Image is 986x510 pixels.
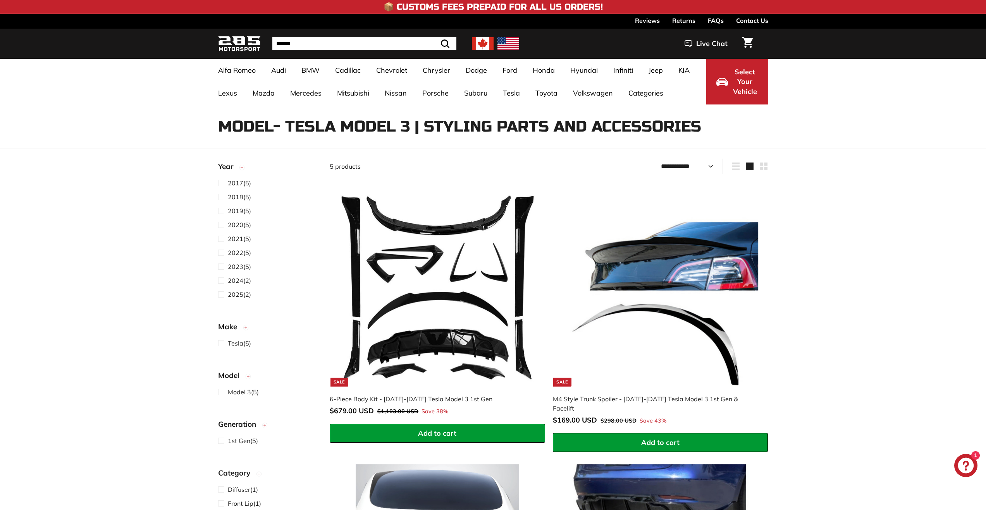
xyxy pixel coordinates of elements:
span: Make [218,321,243,332]
span: (5) [228,220,251,229]
span: Generation [218,419,262,430]
span: 2020 [228,221,243,229]
button: Make [218,319,317,338]
a: Ford [495,59,525,82]
span: 2018 [228,193,243,201]
a: Tesla [495,82,528,104]
span: Add to cart [641,438,680,447]
button: Live Chat [675,34,738,53]
button: Add to cart [330,424,545,443]
span: (2) [228,276,251,285]
a: Hyundai [563,59,606,82]
a: Chevrolet [368,59,415,82]
a: Audi [263,59,294,82]
span: Category [218,467,256,479]
input: Search [272,37,456,50]
a: Sale 6-Piece Body Kit - [DATE]-[DATE] Tesla Model 3 1st Gen Save 38% [330,180,545,424]
span: (2) [228,290,251,299]
a: Chrysler [415,59,458,82]
span: Diffuser [228,486,250,493]
a: Cart [738,31,757,57]
a: Lexus [210,82,245,104]
span: (5) [228,248,251,257]
a: Mazda [245,82,282,104]
button: Add to cart [553,433,768,452]
span: 2023 [228,263,243,270]
a: Mercedes [282,82,329,104]
a: KIA [671,59,697,82]
a: Nissan [377,82,415,104]
button: Select Your Vehicle [706,59,768,104]
span: (5) [228,387,259,397]
span: Save 43% [640,417,666,425]
span: Save 38% [422,407,448,416]
span: (5) [228,339,251,348]
a: Porsche [415,82,456,104]
div: 5 products [330,162,549,171]
span: (5) [228,262,251,271]
span: 2017 [228,179,243,187]
a: Alfa Romeo [210,59,263,82]
span: 2024 [228,277,243,284]
span: Model 3 [228,388,251,396]
span: $298.00 USD [601,417,637,424]
a: Contact Us [736,14,768,27]
span: (5) [228,436,258,445]
span: Year [218,161,239,172]
div: Sale [553,378,571,387]
button: Generation [218,416,317,436]
a: FAQs [708,14,724,27]
h4: 📦 Customs Fees Prepaid for All US Orders! [384,2,603,12]
a: Sale tesla model 3 spoiler M4 Style Trunk Spoiler - [DATE]-[DATE] Tesla Model 3 1st Gen & Facelif... [553,180,768,433]
a: Honda [525,59,563,82]
a: Volkswagen [565,82,621,104]
a: Dodge [458,59,495,82]
h1: Model- Tesla Model 3 | Styling Parts and Accessories [218,118,768,135]
a: Jeep [641,59,671,82]
a: Toyota [528,82,565,104]
div: Sale [330,378,348,387]
span: (5) [228,178,251,188]
a: Infiniti [606,59,641,82]
a: Categories [621,82,671,104]
span: $679.00 USD [330,406,374,415]
a: Returns [672,14,695,27]
span: (5) [228,192,251,202]
span: (1) [228,485,258,494]
span: $1,103.00 USD [377,408,418,415]
inbox-online-store-chat: Shopify online store chat [952,454,980,479]
button: Model [218,368,317,387]
span: (5) [228,234,251,243]
span: (1) [228,499,261,508]
div: M4 Style Trunk Spoiler - [DATE]-[DATE] Tesla Model 3 1st Gen & Facelift [553,394,761,413]
span: 2019 [228,207,243,215]
a: BMW [294,59,327,82]
button: Year [218,159,317,178]
span: 2025 [228,291,243,298]
div: 6-Piece Body Kit - [DATE]-[DATE] Tesla Model 3 1st Gen [330,394,537,404]
a: Cadillac [327,59,368,82]
span: (5) [228,206,251,216]
img: Logo_285_Motorsport_areodynamics_components [218,35,261,53]
span: Select Your Vehicle [732,67,758,97]
a: Mitsubishi [329,82,377,104]
span: $169.00 USD [553,416,597,424]
a: Subaru [456,82,495,104]
a: Reviews [635,14,660,27]
span: Front Lip [228,500,253,507]
span: 2022 [228,249,243,257]
button: Category [218,465,317,484]
span: 1st Gen [228,437,250,445]
span: Live Chat [696,39,728,49]
span: Tesla [228,339,243,347]
img: tesla model 3 spoiler [561,188,759,386]
span: 2021 [228,235,243,243]
span: Add to cart [418,429,456,438]
span: Model [218,370,245,381]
